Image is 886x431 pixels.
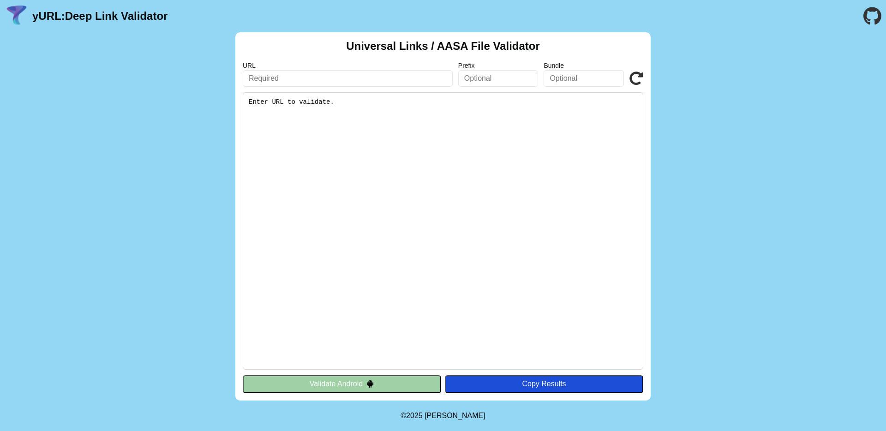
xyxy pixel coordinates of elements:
div: Copy Results [449,380,639,388]
img: yURL Logo [5,4,29,28]
a: yURL:Deep Link Validator [32,10,168,23]
h2: Universal Links / AASA File Validator [346,40,540,53]
label: Bundle [544,62,624,69]
input: Optional [544,70,624,87]
footer: © [401,401,485,431]
pre: Enter URL to validate. [243,92,643,370]
button: Validate Android [243,375,441,393]
input: Optional [458,70,539,87]
input: Required [243,70,453,87]
span: 2025 [406,412,423,419]
img: droidIcon.svg [366,380,374,388]
button: Copy Results [445,375,643,393]
label: URL [243,62,453,69]
label: Prefix [458,62,539,69]
a: Michael Ibragimchayev's Personal Site [425,412,485,419]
